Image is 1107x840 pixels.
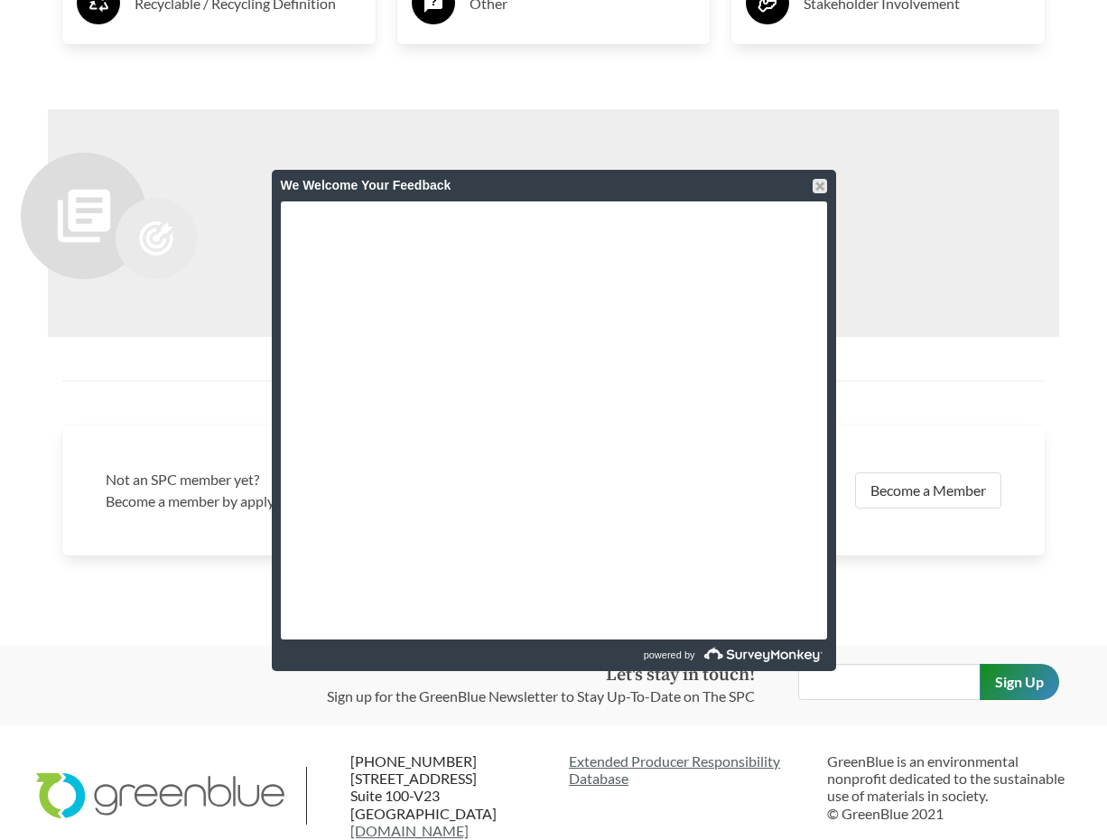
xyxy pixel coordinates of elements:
[106,469,543,490] h3: Not an SPC member yet?
[569,752,813,787] a: Extended Producer ResponsibilityDatabase
[606,664,755,686] strong: Let's stay in touch!
[106,490,543,512] p: Become a member by applying [DATE]!
[327,686,755,707] p: Sign up for the GreenBlue Newsletter to Stay Up-To-Date on The SPC
[350,752,569,839] p: [PHONE_NUMBER] [STREET_ADDRESS] Suite 100-V23 [GEOGRAPHIC_DATA]
[281,170,827,201] div: We Welcome Your Feedback
[855,472,1001,509] a: Become a Member
[350,822,469,839] a: [DOMAIN_NAME]
[827,752,1071,822] p: GreenBlue is an environmental nonprofit dedicated to the sustainable use of materials in society....
[980,664,1059,700] input: Sign Up
[556,639,827,671] a: powered by
[644,639,695,671] span: powered by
